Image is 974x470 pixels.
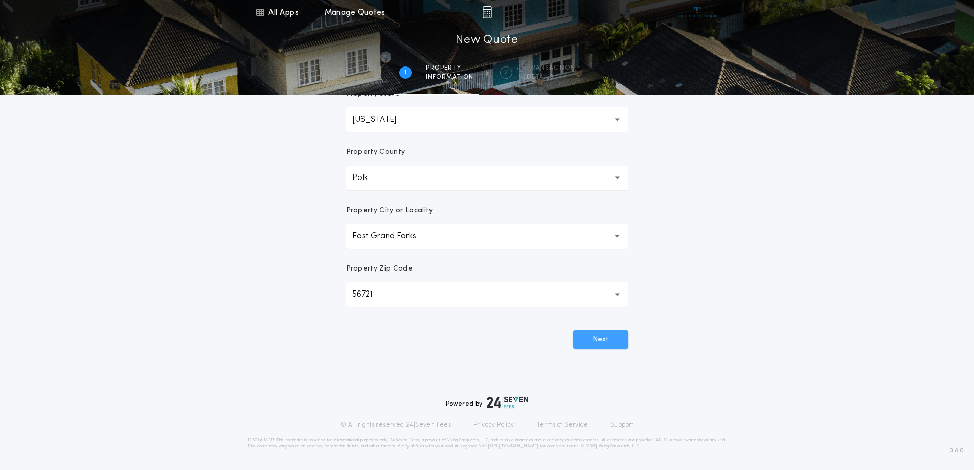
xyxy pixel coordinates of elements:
[341,421,451,429] p: © All rights reserved. 24|Seven Fees
[404,69,406,77] h2: 1
[610,421,633,429] a: Support
[352,230,433,242] p: East Grand Forks
[248,437,727,450] p: DISCLAIMER: This estimate is provided for informational purposes only. 24|Seven Fees, a product o...
[426,73,473,81] span: information
[352,172,384,184] p: Polk
[527,64,575,72] span: Transaction
[346,264,413,274] p: Property Zip Code
[488,444,538,449] a: [URL][DOMAIN_NAME]
[473,421,514,429] a: Privacy Policy
[346,166,628,190] button: Polk
[537,421,588,429] a: Terms of Service
[678,7,716,17] img: vs-icon
[482,6,492,18] img: img
[487,396,529,409] img: logo
[346,107,628,132] button: [US_STATE]
[527,73,575,81] span: details
[346,147,405,158] p: Property County
[504,69,508,77] h2: 2
[456,32,518,49] h1: New Quote
[446,396,529,409] div: Powered by
[950,446,964,455] span: 3.8.0
[346,224,628,249] button: East Grand Forks
[346,206,433,216] p: Property City or Locality
[352,114,413,126] p: [US_STATE]
[352,288,389,301] p: 56721
[346,282,628,307] button: 56721
[573,330,628,349] button: Next
[426,64,473,72] span: Property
